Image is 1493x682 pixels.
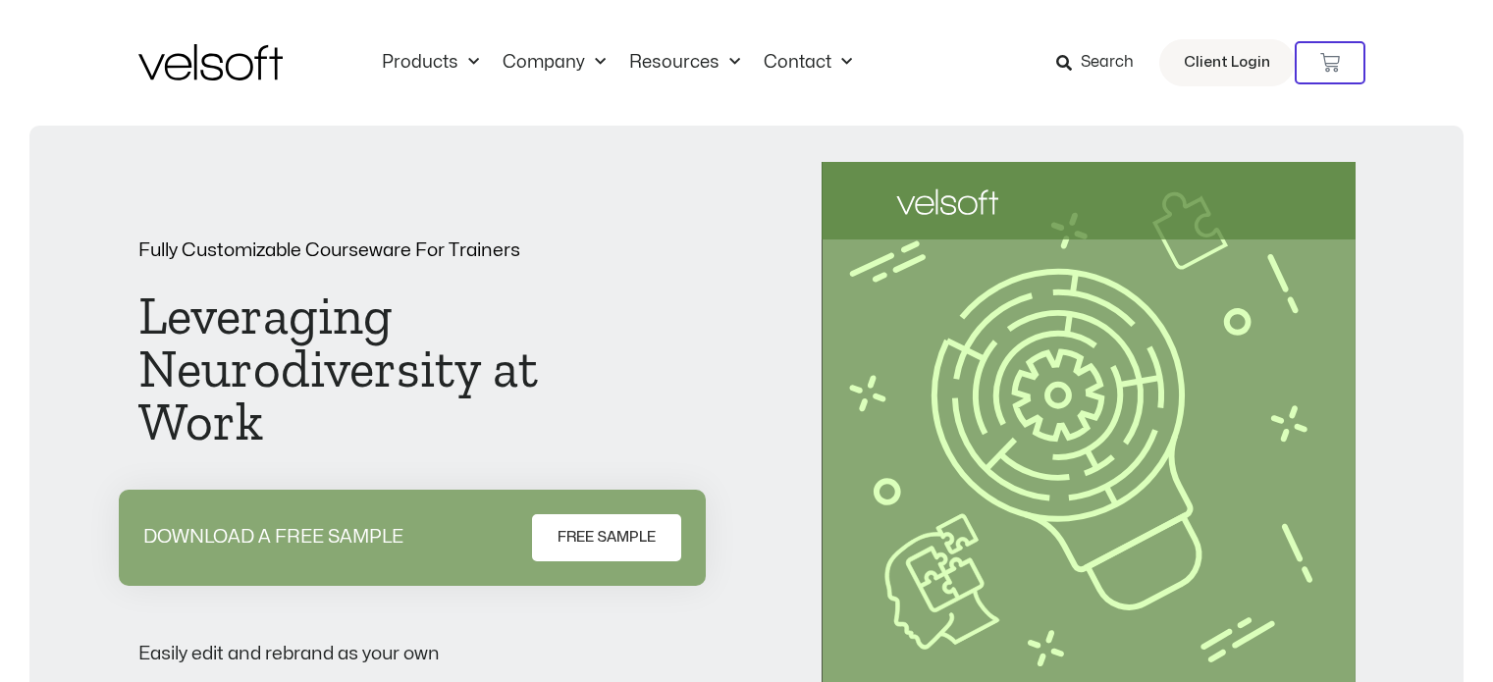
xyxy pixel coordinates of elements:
a: ContactMenu Toggle [752,52,864,74]
a: Search [1056,46,1147,79]
h1: Leveraging Neurodiversity at Work [138,289,672,448]
img: Velsoft Training Materials [138,44,283,80]
span: FREE SAMPLE [558,526,656,550]
p: Fully Customizable Courseware For Trainers [138,241,672,260]
a: ProductsMenu Toggle [370,52,491,74]
a: Client Login [1159,39,1295,86]
nav: Menu [370,52,864,74]
p: DOWNLOAD A FREE SAMPLE [143,528,403,547]
p: Easily edit and rebrand as your own [138,645,672,663]
iframe: chat widget [1244,639,1483,682]
a: ResourcesMenu Toggle [617,52,752,74]
a: CompanyMenu Toggle [491,52,617,74]
a: FREE SAMPLE [532,514,681,561]
span: Client Login [1184,50,1270,76]
span: Search [1081,50,1134,76]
